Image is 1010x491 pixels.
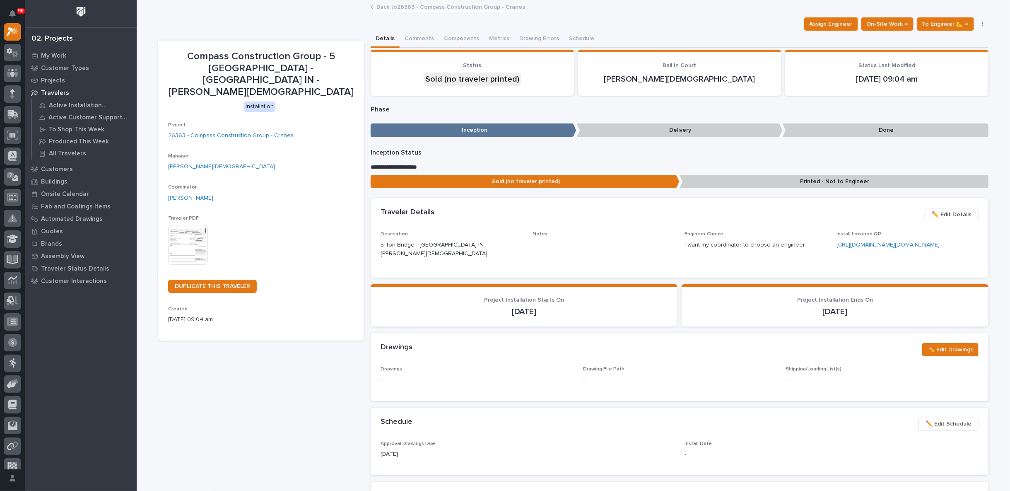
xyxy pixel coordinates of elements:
[783,123,988,137] p: Done
[484,297,564,303] span: Project Installation Starts On
[371,175,680,189] p: Sold (no traveler printed)
[786,367,842,372] span: Shipping/Loading List(s)
[10,10,21,23] div: Notifications90
[168,123,186,128] span: Project
[49,150,86,157] p: All Travelers
[41,215,103,223] p: Automated Drawings
[424,73,521,86] div: Sold (no traveler printed)
[25,213,137,225] a: Automated Drawings
[41,265,109,273] p: Traveler Status Details
[381,343,412,352] h2: Drawings
[32,148,137,159] a: All Travelers
[680,175,988,189] p: Printed - Not to Engineer
[48,114,130,121] p: Active Customer Support Travelers
[25,200,137,213] a: Fab and Coatings Items
[371,31,400,48] button: Details
[484,31,514,48] button: Metrics
[18,8,24,14] p: 90
[168,194,213,203] a: [PERSON_NAME]
[692,307,979,317] p: [DATE]
[25,188,137,200] a: Onsite Calendar
[168,185,197,190] span: Coordinator
[25,262,137,275] a: Traveler Status Details
[168,162,275,171] a: [PERSON_NAME][DEMOGRAPHIC_DATA]
[168,280,257,293] a: DUPLICATE THIS TRAVELER
[32,99,137,111] a: Active Installation Travelers
[41,191,89,198] p: Onsite Calendar
[168,154,189,159] span: Manager
[168,315,354,324] p: [DATE] 09:04 am
[564,31,599,48] button: Schedule
[371,106,988,114] p: Phase
[588,74,771,84] p: [PERSON_NAME][DEMOGRAPHIC_DATA]
[41,77,65,85] p: Projects
[381,241,523,258] p: 5 Ton Bridge - [GEOGRAPHIC_DATA] IN - [PERSON_NAME][DEMOGRAPHIC_DATA]
[786,376,979,385] p: -
[400,31,439,48] button: Comments
[49,138,109,145] p: Produced This Week
[583,376,585,385] p: -
[922,343,979,356] button: ✏️ Edit Drawings
[25,275,137,287] a: Customer Interactions
[41,89,69,97] p: Travelers
[922,19,969,29] span: To Engineer 📐 →
[41,228,63,235] p: Quotes
[377,2,525,11] a: Back to26363 - Compass Construction Group - Cranes
[41,253,84,260] p: Assembly View
[41,278,107,285] p: Customer Interactions
[41,178,67,186] p: Buildings
[917,17,974,31] button: To Engineer 📐 →
[685,232,723,237] span: Engineer Choice
[577,123,783,137] p: Delivery
[381,376,573,385] p: -
[514,31,564,48] button: Drawing Errors
[810,19,853,29] span: Assign Engineer
[32,111,137,123] a: Active Customer Support Travelers
[25,62,137,74] a: Customer Types
[371,149,988,157] p: Inception Status
[926,419,971,429] span: ✏️ Edit Schedule
[73,4,89,19] img: Workspace Logo
[381,418,412,427] h2: Schedule
[797,297,873,303] span: Project Installation Ends On
[371,123,576,137] p: Inception
[25,237,137,250] a: Brands
[932,210,971,220] span: ✏️ Edit Details
[381,441,435,446] span: Approval Drawings Due
[25,74,137,87] a: Projects
[663,63,697,68] span: Ball In Court
[533,247,675,255] p: -
[25,175,137,188] a: Buildings
[381,450,675,459] p: [DATE]
[25,87,137,99] a: Travelers
[533,232,547,237] span: Notes
[381,367,402,372] span: Drawings
[685,241,827,249] p: I want my coordinator to choose an engineer
[32,123,137,135] a: To Shop This Week
[381,208,434,217] h2: Traveler Details
[49,102,130,109] p: Active Installation Travelers
[175,283,250,289] span: DUPLICATE THIS TRAVELER
[836,242,940,248] a: [URL][DOMAIN_NAME][DOMAIN_NAME]
[25,49,137,62] a: My Work
[381,307,668,317] p: [DATE]
[41,52,66,60] p: My Work
[49,126,104,133] p: To Shop This Week
[439,31,484,48] button: Components
[25,163,137,175] a: Customers
[861,17,914,31] button: On-Site Work →
[25,225,137,237] a: Quotes
[685,441,712,446] span: Install Date
[804,17,858,31] button: Assign Engineer
[463,63,482,68] span: Status
[31,34,73,44] div: 02. Projects
[41,240,62,248] p: Brands
[168,307,188,312] span: Created
[244,102,275,112] div: Installation
[685,450,979,459] p: -
[168,216,199,221] span: Traveler PDF
[583,367,624,372] span: Drawing File Path
[925,208,979,221] button: ✏️ Edit Details
[795,74,979,84] p: [DATE] 09:04 am
[867,19,908,29] span: On-Site Work →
